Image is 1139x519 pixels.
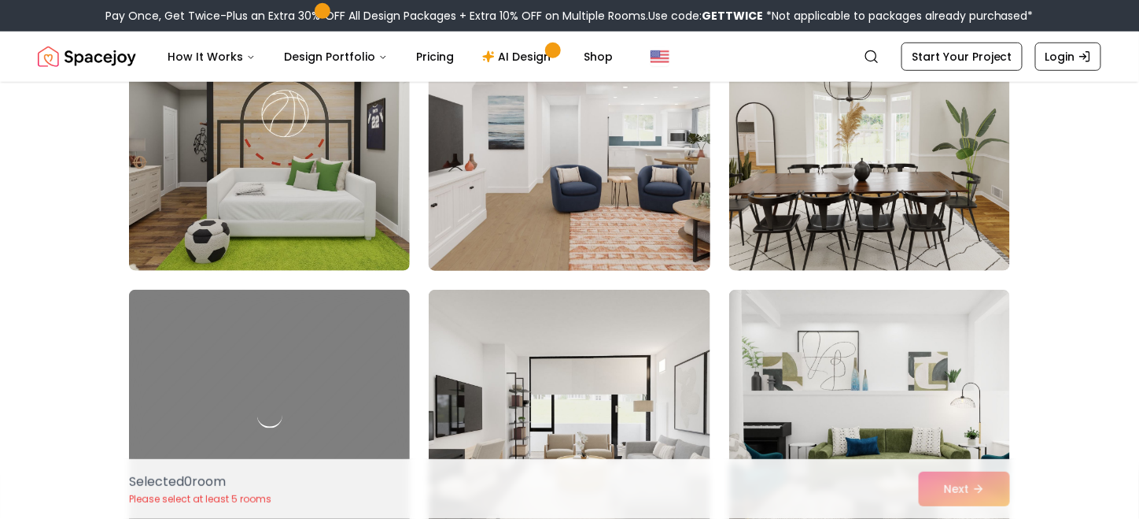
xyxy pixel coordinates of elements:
[129,493,271,506] p: Please select at least 5 rooms
[763,8,1034,24] span: *Not applicable to packages already purchased*
[38,41,136,72] img: Spacejoy Logo
[271,41,400,72] button: Design Portfolio
[38,32,1101,82] nav: Global
[648,8,763,24] span: Use code:
[155,41,268,72] button: How It Works
[702,8,763,24] b: GETTWICE
[155,41,625,72] nav: Main
[470,41,568,72] a: AI Design
[651,47,669,66] img: United States
[404,41,466,72] a: Pricing
[105,8,1034,24] div: Pay Once, Get Twice-Plus an Extra 30% OFF All Design Packages + Extra 10% OFF on Multiple Rooms.
[129,19,410,271] img: Room room-25
[38,41,136,72] a: Spacejoy
[129,473,271,491] p: Selected 0 room
[571,41,625,72] a: Shop
[901,43,1023,71] a: Start Your Project
[729,19,1010,271] img: Room room-27
[422,13,717,277] img: Room room-26
[1035,43,1101,71] a: Login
